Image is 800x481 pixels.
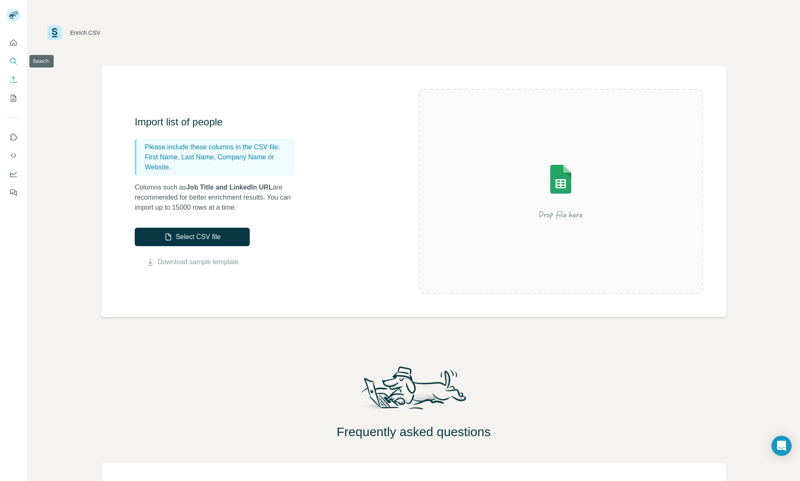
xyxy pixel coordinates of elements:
[7,91,20,106] button: My lists
[145,152,291,172] p: First Name, Last Name, Company Name or Website.
[7,130,20,145] button: Use Surfe on LinkedIn
[135,182,303,213] p: Columns such as are recommended for better enrichment results. You can import up to 15000 rows at...
[7,166,20,182] button: Dashboard
[7,185,20,200] button: Feedback
[47,26,62,40] img: Surfe Logo
[135,228,250,246] button: Select CSV file
[27,424,800,439] h2: Frequently asked questions
[771,436,792,456] div: Open Intercom Messenger
[135,257,250,267] button: Download sample template
[135,115,303,129] h3: Import list of people
[7,148,20,163] button: Use Surfe API
[7,35,20,50] button: Quick start
[7,72,20,87] button: Enrich CSV
[158,257,239,267] a: Download sample template
[485,141,636,242] img: Surfe Illustration - Drop file here or select below
[70,29,100,37] div: Enrich CSV
[7,54,20,69] button: Search
[186,184,273,191] span: Job Title and LinkedIn URL
[353,364,474,418] img: Surfe Mascot Illustration
[145,142,291,152] p: Please include these columns in the CSV file:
